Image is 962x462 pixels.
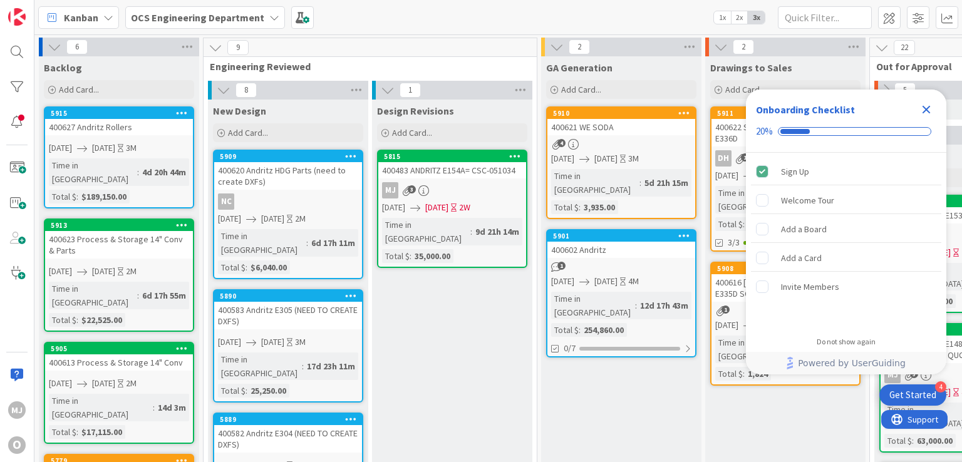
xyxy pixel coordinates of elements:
[384,152,526,161] div: 5815
[711,108,859,146] div: 5911400622 SCREW CONVEYOR PARTS E336D
[546,106,696,219] a: 5910400621 WE SODA[DATE][DATE]3MTime in [GEOGRAPHIC_DATA]:5d 21h 15mTotal $:3,935.00
[894,40,915,55] span: 22
[628,152,639,165] div: 3M
[76,425,78,439] span: :
[557,262,566,270] span: 1
[218,229,306,257] div: Time in [GEOGRAPHIC_DATA]
[45,354,193,371] div: 400613 Process & Storage 14" Conv
[756,126,773,137] div: 20%
[49,265,72,278] span: [DATE]
[45,343,193,371] div: 5905400613 Process & Storage 14" Conv
[553,232,695,240] div: 5901
[302,359,304,373] span: :
[153,401,155,414] span: :
[641,176,691,190] div: 5d 21h 15m
[725,84,765,95] span: Add Card...
[781,193,834,208] div: Welcome Tour
[579,200,581,214] span: :
[218,193,234,210] div: NC
[547,242,695,258] div: 400602 Andritz
[382,201,405,214] span: [DATE]
[49,141,72,155] span: [DATE]
[92,141,115,155] span: [DATE]
[639,176,641,190] span: :
[304,359,358,373] div: 17d 23h 11m
[879,384,946,406] div: Open Get Started checklist, remaining modules: 4
[581,200,618,214] div: 3,935.00
[743,217,745,231] span: :
[261,336,284,349] span: [DATE]
[710,61,792,74] span: Drawings to Sales
[741,153,749,162] span: 1
[715,186,808,213] div: Time in [GEOGRAPHIC_DATA]
[218,212,241,225] span: [DATE]
[49,282,137,309] div: Time in [GEOGRAPHIC_DATA]
[637,299,691,312] div: 12d 17h 43m
[210,60,521,73] span: Engineering Reviewed
[214,290,362,329] div: 5890400583 Andritz E305 (NEED TO CREATE DXFS)
[49,313,76,327] div: Total $
[220,152,362,161] div: 5909
[751,273,941,300] div: Invite Members is incomplete.
[914,434,956,448] div: 63,000.00
[227,40,249,55] span: 9
[711,274,859,302] div: 400616 [PERSON_NAME] BEARING E335D SCR-011191
[781,222,827,237] div: Add a Board
[126,265,137,278] div: 2M
[635,299,637,312] span: :
[916,100,936,120] div: Close Checklist
[45,220,193,259] div: 5913400623 Process & Storage 14" Conv & Parts
[45,343,193,354] div: 5905
[44,342,194,444] a: 5905400613 Process & Storage 14" Conv[DATE][DATE]2MTime in [GEOGRAPHIC_DATA]:14d 3mTotal $:$17,11...
[472,225,522,239] div: 9d 21h 14m
[78,425,125,439] div: $17,115.00
[751,215,941,243] div: Add a Board is incomplete.
[137,289,139,302] span: :
[628,275,639,288] div: 4M
[408,185,416,193] span: 3
[710,262,861,386] a: 5908400616 [PERSON_NAME] BEARING E335D SCR-011191[DATE][DATE]4WTime in [GEOGRAPHIC_DATA]:4d 15h 4...
[711,119,859,146] div: 400622 SCREW CONVEYOR PARTS E336D
[756,126,936,137] div: Checklist progress: 20%
[44,106,194,208] a: 5915400627 Andritz Rollers[DATE][DATE]3MTime in [GEOGRAPHIC_DATA]:4d 20h 44mTotal $:$189,150.00
[889,389,936,401] div: Get Started
[731,11,748,24] span: 2x
[551,152,574,165] span: [DATE]
[213,289,363,403] a: 5890400583 Andritz E305 (NEED TO CREATE DXFS)[DATE][DATE]3MTime in [GEOGRAPHIC_DATA]:17d 23h 11mT...
[746,90,946,374] div: Checklist Container
[721,305,730,314] span: 1
[715,367,743,381] div: Total $
[711,263,859,274] div: 5908
[235,83,257,98] span: 8
[308,236,358,250] div: 6d 17h 11m
[378,162,526,178] div: 400483 ANDRITZ E154A= CSC-051034
[377,105,454,117] span: Design Revisions
[746,352,946,374] div: Footer
[214,151,362,190] div: 5909400620 Andritz HDG Parts (need to create DXFs)
[557,139,566,147] span: 4
[711,108,859,119] div: 5911
[49,190,76,203] div: Total $
[546,229,696,357] a: 5901400602 Andritz[DATE][DATE]4MTime in [GEOGRAPHIC_DATA]:12d 17h 43mTotal $:254,860.000/7
[64,10,98,25] span: Kanban
[246,260,247,274] span: :
[551,292,635,319] div: Time in [GEOGRAPHIC_DATA]
[715,150,732,167] div: DH
[131,11,264,24] b: OCS Engineering Department
[756,102,855,117] div: Onboarding Checklist
[155,401,189,414] div: 14d 3m
[579,323,581,337] span: :
[49,377,72,390] span: [DATE]
[553,109,695,118] div: 5910
[715,336,804,363] div: Time in [GEOGRAPHIC_DATA]
[228,127,268,138] span: Add Card...
[214,162,362,190] div: 400620 Andritz HDG Parts (need to create DXFs)
[45,108,193,135] div: 5915400627 Andritz Rollers
[246,384,247,398] span: :
[218,336,241,349] span: [DATE]
[798,356,906,371] span: Powered by UserGuiding
[247,384,289,398] div: 25,250.00
[547,119,695,135] div: 400621 WE SODA
[717,264,859,273] div: 5908
[213,150,363,279] a: 5909400620 Andritz HDG Parts (need to create DXFs)NC[DATE][DATE]2MTime in [GEOGRAPHIC_DATA]:6d 17...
